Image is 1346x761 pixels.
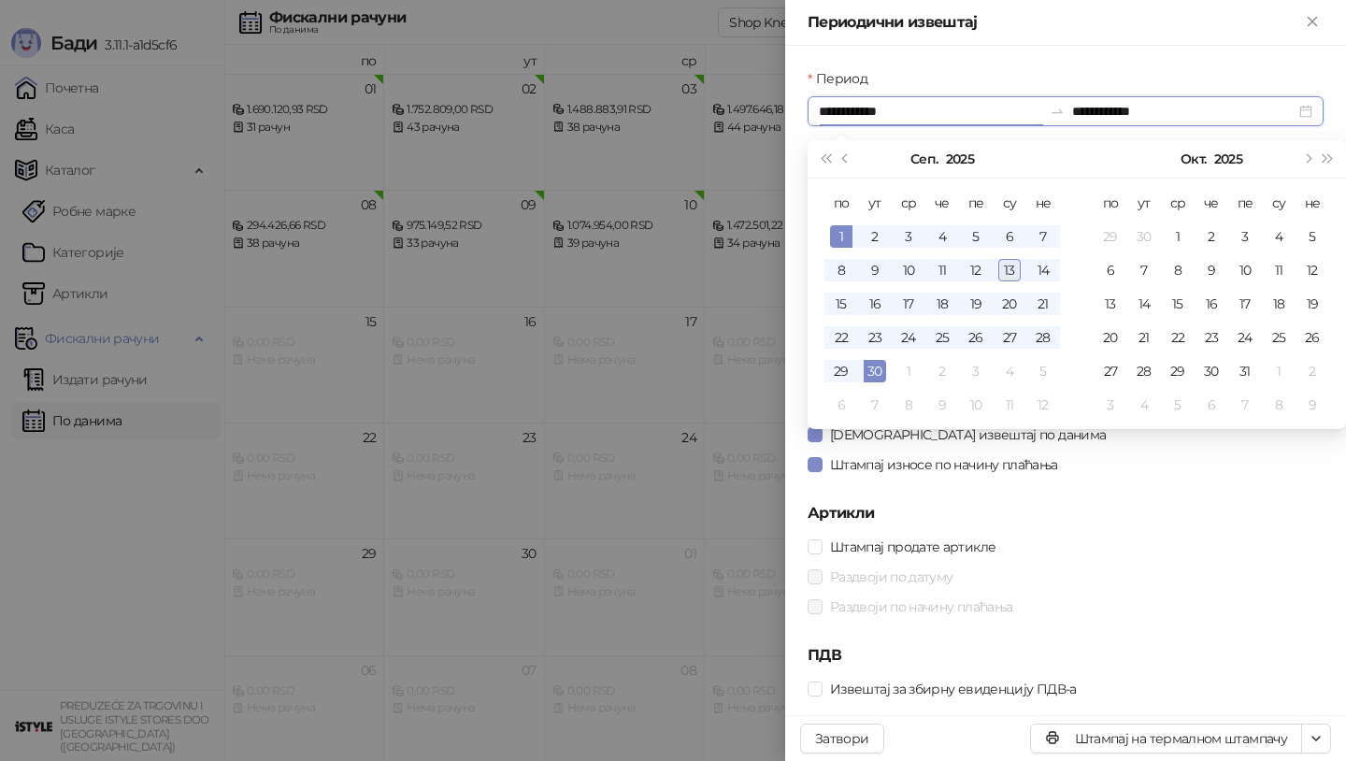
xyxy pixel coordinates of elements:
[824,354,858,388] td: 2025-09-29
[858,186,892,220] th: ут
[1099,225,1122,248] div: 29
[1127,388,1161,422] td: 2025-11-04
[892,287,925,321] td: 2025-09-17
[910,140,938,178] button: Изабери месец
[1161,220,1195,253] td: 2025-10-01
[1234,360,1256,382] div: 31
[1026,354,1060,388] td: 2025-10-05
[858,354,892,388] td: 2025-09-30
[1195,220,1228,253] td: 2025-10-02
[824,186,858,220] th: по
[1161,287,1195,321] td: 2025-10-15
[1099,259,1122,281] div: 6
[1262,287,1296,321] td: 2025-10-18
[1301,326,1324,349] div: 26
[1133,360,1155,382] div: 28
[993,354,1026,388] td: 2025-10-04
[864,293,886,315] div: 16
[892,354,925,388] td: 2025-10-01
[1026,321,1060,354] td: 2025-09-28
[1167,259,1189,281] div: 8
[1234,293,1256,315] div: 17
[1200,326,1223,349] div: 23
[1181,140,1206,178] button: Изабери месец
[1301,225,1324,248] div: 5
[1262,321,1296,354] td: 2025-10-25
[965,326,987,349] div: 26
[1200,394,1223,416] div: 6
[1133,326,1155,349] div: 21
[800,724,884,754] button: Затвори
[830,326,852,349] div: 22
[823,596,1020,617] span: Раздвоји по начину плаћања
[959,287,993,321] td: 2025-09-19
[858,321,892,354] td: 2025-09-23
[1032,394,1054,416] div: 12
[993,388,1026,422] td: 2025-10-11
[1127,253,1161,287] td: 2025-10-07
[823,537,1003,557] span: Штампај продате артикле
[925,220,959,253] td: 2025-09-04
[993,321,1026,354] td: 2025-09-27
[931,394,953,416] div: 9
[965,259,987,281] div: 12
[946,140,974,178] button: Изабери годину
[1262,388,1296,422] td: 2025-11-08
[830,259,852,281] div: 8
[993,186,1026,220] th: су
[1161,388,1195,422] td: 2025-11-05
[824,287,858,321] td: 2025-09-15
[858,287,892,321] td: 2025-09-16
[830,225,852,248] div: 1
[1195,321,1228,354] td: 2025-10-23
[998,259,1021,281] div: 13
[965,293,987,315] div: 19
[830,394,852,416] div: 6
[959,186,993,220] th: пе
[1094,388,1127,422] td: 2025-11-03
[1296,253,1329,287] td: 2025-10-12
[925,287,959,321] td: 2025-09-18
[1167,293,1189,315] div: 15
[1094,287,1127,321] td: 2025-10-13
[1301,11,1324,34] button: Close
[1228,253,1262,287] td: 2025-10-10
[1026,220,1060,253] td: 2025-09-07
[1161,321,1195,354] td: 2025-10-22
[823,424,1113,445] span: [DEMOGRAPHIC_DATA] извештај по данима
[830,293,852,315] div: 15
[1267,293,1290,315] div: 18
[897,394,920,416] div: 8
[858,253,892,287] td: 2025-09-09
[1127,354,1161,388] td: 2025-10-28
[1133,394,1155,416] div: 4
[1267,326,1290,349] div: 25
[864,225,886,248] div: 2
[965,225,987,248] div: 5
[1032,360,1054,382] div: 5
[1200,293,1223,315] div: 16
[1195,388,1228,422] td: 2025-11-06
[1032,259,1054,281] div: 14
[931,360,953,382] div: 2
[1262,354,1296,388] td: 2025-11-01
[1262,253,1296,287] td: 2025-10-11
[1127,321,1161,354] td: 2025-10-21
[959,220,993,253] td: 2025-09-05
[1026,388,1060,422] td: 2025-10-12
[808,502,1324,524] h5: Артикли
[897,360,920,382] div: 1
[808,644,1324,667] h5: ПДВ
[959,321,993,354] td: 2025-09-26
[1167,394,1189,416] div: 5
[1161,186,1195,220] th: ср
[925,253,959,287] td: 2025-09-11
[959,388,993,422] td: 2025-10-10
[858,388,892,422] td: 2025-10-07
[1296,220,1329,253] td: 2025-10-05
[1234,259,1256,281] div: 10
[824,253,858,287] td: 2025-09-08
[824,388,858,422] td: 2025-10-06
[993,287,1026,321] td: 2025-09-20
[1161,354,1195,388] td: 2025-10-29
